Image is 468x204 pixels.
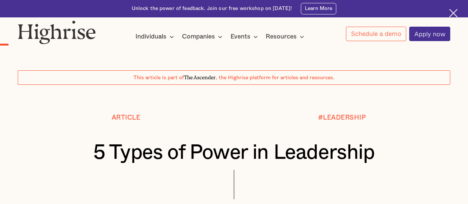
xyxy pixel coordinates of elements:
[266,32,297,41] div: Resources
[409,27,450,41] a: Apply now
[184,73,216,80] span: The Ascender
[36,141,432,164] h1: 5 Types of Power in Leadership
[216,75,334,80] span: , the Highrise platform for articles and resources.
[18,20,96,44] img: Highrise logo
[318,114,366,121] div: #LEADERSHIP
[266,32,306,41] div: Resources
[301,3,337,14] a: Learn More
[230,32,260,41] div: Events
[132,5,292,12] div: Unlock the power of feedback. Join our free workshop on [DATE]!
[135,32,166,41] div: Individuals
[182,32,225,41] div: Companies
[112,114,141,121] div: Article
[135,32,176,41] div: Individuals
[230,32,250,41] div: Events
[449,9,458,17] img: Cross icon
[346,27,406,41] a: Schedule a demo
[182,32,215,41] div: Companies
[134,75,184,80] span: This article is part of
